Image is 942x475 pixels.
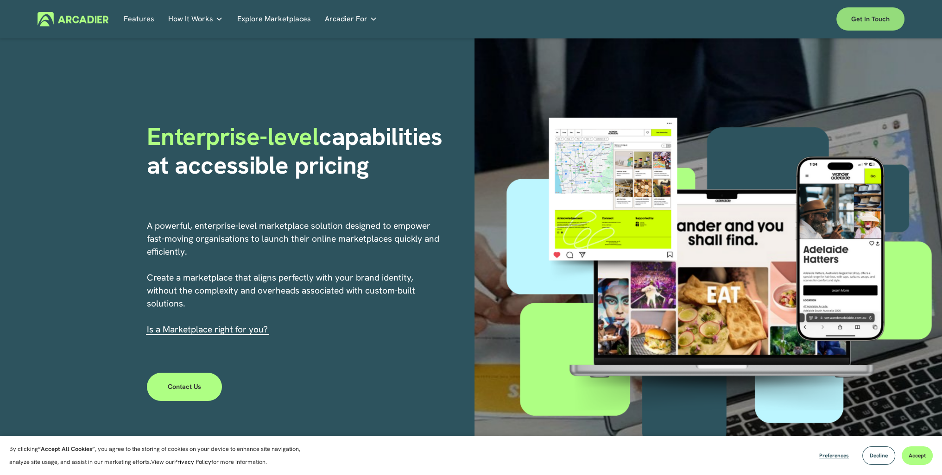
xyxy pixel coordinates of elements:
img: Arcadier [38,12,108,26]
span: Preferences [819,452,849,459]
a: Features [124,12,154,26]
a: Contact Us [147,373,222,400]
span: I [147,324,268,335]
a: Get in touch [836,7,904,31]
span: Enterprise-level [147,120,319,152]
a: folder dropdown [325,12,377,26]
span: Decline [870,452,888,459]
p: By clicking , you agree to the storing of cookies on your device to enhance site navigation, anal... [9,443,310,469]
strong: capabilities at accessible pricing [147,120,449,181]
button: Decline [862,446,895,465]
p: A powerful, enterprise-level marketplace solution designed to empower fast-moving organisations t... [147,219,441,336]
div: Widget συνομιλίας [896,431,942,475]
a: Privacy Policy [174,458,211,466]
a: folder dropdown [168,12,223,26]
a: Explore Marketplaces [237,12,311,26]
a: s a Marketplace right for you? [149,324,268,335]
span: How It Works [168,12,213,25]
strong: “Accept All Cookies” [38,445,95,453]
iframe: Chat Widget [896,431,942,475]
span: Arcadier For [325,12,367,25]
button: Preferences [812,446,856,465]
